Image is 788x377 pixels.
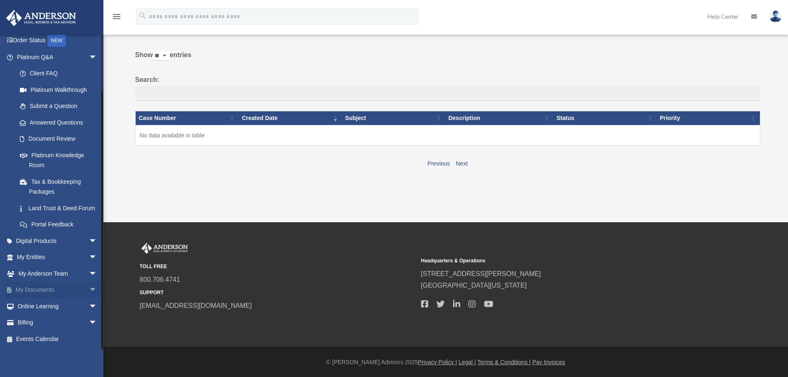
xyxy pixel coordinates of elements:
img: Anderson Advisors Platinum Portal [4,10,79,26]
a: Order StatusNEW [6,32,110,49]
th: Description: activate to sort column ascending [445,111,553,125]
a: Pay Invoices [532,359,565,365]
a: menu [112,14,122,22]
label: Search: [135,74,760,101]
label: Show entries [135,49,760,69]
a: Privacy Policy | [418,359,457,365]
span: arrow_drop_down [89,49,105,66]
th: Status: activate to sort column ascending [553,111,657,125]
i: menu [112,12,122,22]
th: Created Date: activate to sort column ascending [239,111,342,125]
a: [STREET_ADDRESS][PERSON_NAME] [421,270,541,277]
span: arrow_drop_down [89,249,105,266]
th: Priority: activate to sort column ascending [656,111,760,125]
th: Subject: activate to sort column ascending [342,111,445,125]
small: TOLL FREE [140,262,415,271]
span: arrow_drop_down [89,298,105,315]
a: Platinum Walkthrough [12,82,105,98]
div: NEW [48,34,66,47]
select: Showentries [153,51,170,61]
a: Next [456,160,468,167]
a: My Documentsarrow_drop_down [6,282,110,298]
a: Client FAQ [12,65,105,82]
img: Anderson Advisors Platinum Portal [140,243,189,254]
a: My Entitiesarrow_drop_down [6,249,110,266]
a: Tax & Bookkeeping Packages [12,173,105,200]
i: search [138,11,147,20]
a: Land Trust & Deed Forum [12,200,105,216]
td: No data available in table [135,125,760,146]
span: arrow_drop_down [89,265,105,282]
a: Previous [427,160,450,167]
a: Digital Productsarrow_drop_down [6,233,110,249]
a: Billingarrow_drop_down [6,315,110,331]
div: © [PERSON_NAME] Advisors 2025 [103,357,788,367]
span: arrow_drop_down [89,282,105,299]
th: Case Number: activate to sort column ascending [135,111,239,125]
a: My Anderson Teamarrow_drop_down [6,265,110,282]
a: Events Calendar [6,331,110,347]
a: Terms & Conditions | [477,359,531,365]
input: Search: [135,86,760,101]
span: arrow_drop_down [89,315,105,331]
a: Submit a Question [12,98,105,115]
a: [GEOGRAPHIC_DATA][US_STATE] [421,282,527,289]
small: Headquarters & Operations [421,257,697,265]
a: Portal Feedback [12,216,105,233]
a: Platinum Knowledge Room [12,147,105,173]
small: SUPPORT [140,288,415,297]
a: [EMAIL_ADDRESS][DOMAIN_NAME] [140,302,252,309]
a: Legal | [459,359,476,365]
a: Document Review [12,131,105,147]
a: Platinum Q&Aarrow_drop_down [6,49,105,65]
a: Answered Questions [12,114,101,131]
a: 800.706.4741 [140,276,180,283]
span: arrow_drop_down [89,233,105,250]
a: Online Learningarrow_drop_down [6,298,110,315]
img: User Pic [769,10,782,22]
